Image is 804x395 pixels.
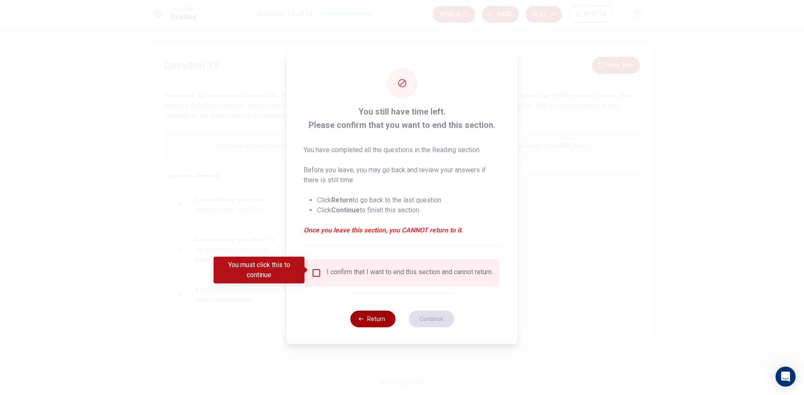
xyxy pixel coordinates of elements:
div: You must click this to continue [214,257,304,283]
em: Once you leave this section, you CANNOT return to it. [304,225,501,235]
p: Before you leave, you may go back and review your answers if there is still time. [304,165,501,185]
span: You must click this to continue [312,268,322,278]
li: Click to go back to the last question [317,195,501,205]
strong: Continue [331,206,360,214]
button: Continue [409,311,454,327]
strong: Return [331,196,353,204]
div: I confirm that I want to end this section and cannot return. [327,268,493,278]
li: Click to finish this section. [317,205,501,215]
p: You have completed all the questions in the Reading section. [304,145,501,155]
span: You still have time left. Please confirm that you want to end this section. [304,105,501,132]
button: Return [350,311,395,327]
div: Open Intercom Messenger [776,367,796,387]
